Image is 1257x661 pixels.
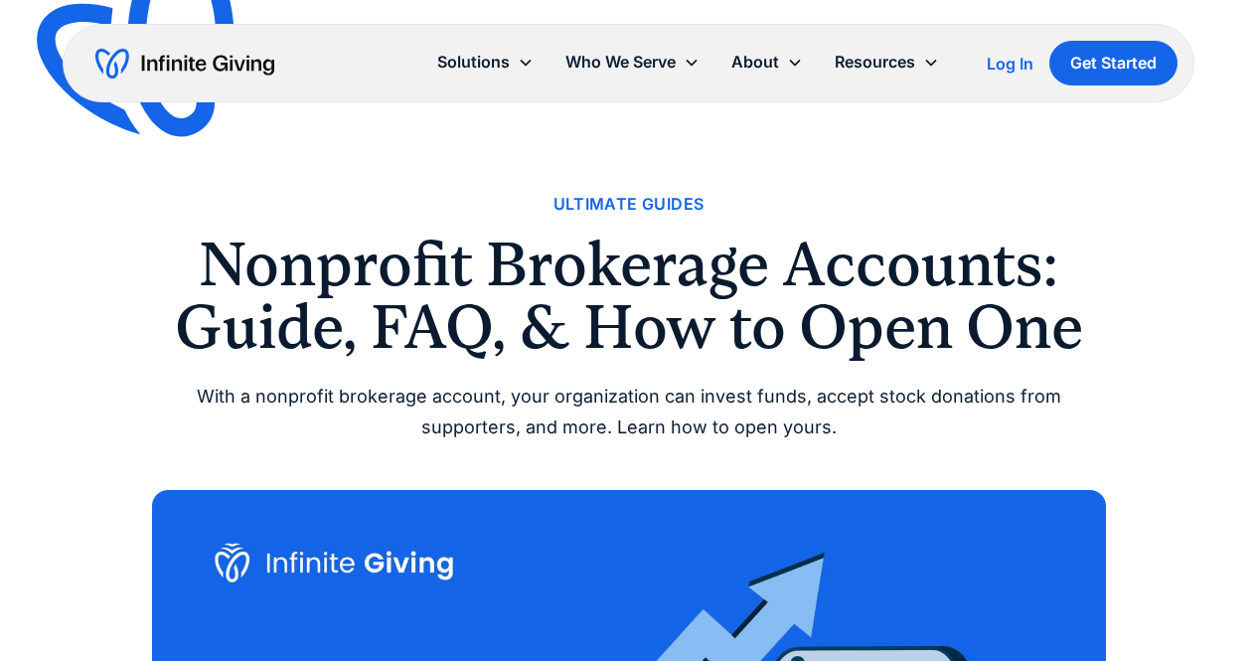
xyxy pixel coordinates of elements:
[550,41,715,83] div: Who We Serve
[715,41,819,83] div: About
[819,41,955,83] div: Resources
[1049,41,1178,85] a: Get Started
[987,56,1033,72] div: Log In
[437,49,510,76] div: Solutions
[95,48,274,80] a: home
[835,49,915,76] div: Resources
[553,191,705,218] a: Ultimate Guides
[731,49,779,76] div: About
[421,41,550,83] div: Solutions
[987,52,1033,76] a: Log In
[565,49,676,76] div: Who We Serve
[152,382,1106,442] div: With a nonprofit brokerage account, your organization can invest funds, accept stock donations fr...
[152,234,1106,358] h1: Nonprofit Brokerage Accounts: Guide, FAQ, & How to Open One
